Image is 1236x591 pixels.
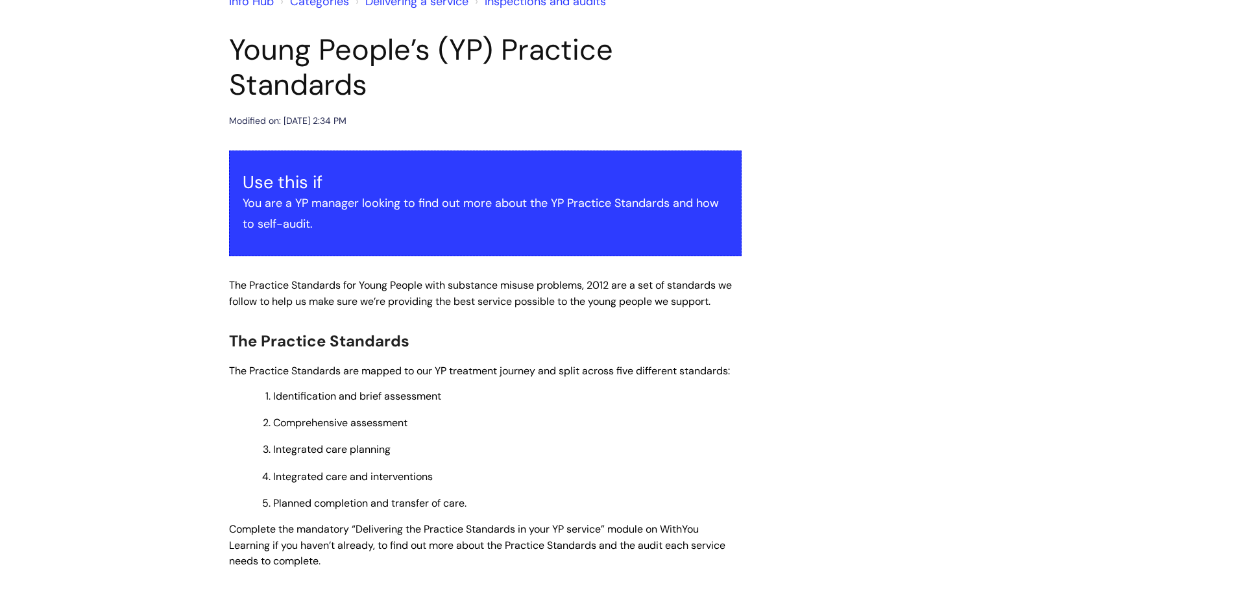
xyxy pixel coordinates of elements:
[229,364,730,378] span: The Practice Standards are mapped to our YP treatment journey and split across five different sta...
[229,278,732,308] span: The Practice Standards for Young People with substance misuse problems, 2012 are a set of standar...
[229,113,346,129] div: Modified on: [DATE] 2:34 PM
[273,496,467,510] span: Planned completion and transfer of care.
[229,522,725,568] span: Complete the mandatory “Delivering the Practice Standards in your YP service” module on WithYou L...
[243,172,728,193] h3: Use this if
[273,389,441,403] span: Identification and brief assessment
[273,470,433,483] span: Integrated care and interventions
[243,193,728,235] p: You are a YP manager looking to find out more about the YP Practice Standards and how to self-audit.
[229,32,742,103] h1: Young People’s (YP) Practice Standards
[273,416,407,429] span: Comprehensive assessment
[229,331,409,351] span: The Practice Standards
[273,442,391,456] span: Integrated care planning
